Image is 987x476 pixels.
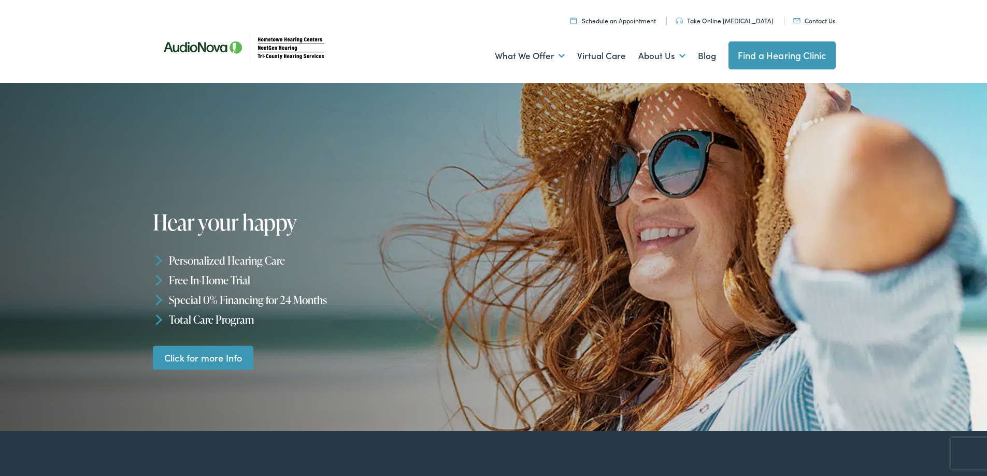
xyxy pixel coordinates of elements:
[153,290,498,310] li: Special 0% Financing for 24 Months
[153,251,498,270] li: Personalized Hearing Care
[638,37,685,75] a: About Us
[153,309,498,329] li: Total Care Program
[570,17,577,24] img: utility icon
[793,18,800,23] img: utility icon
[577,37,626,75] a: Virtual Care
[676,18,683,24] img: utility icon
[570,16,656,25] a: Schedule an Appointment
[698,37,716,75] a: Blog
[153,210,468,234] h1: Hear your happy
[153,345,253,370] a: Click for more Info
[495,37,565,75] a: What We Offer
[793,16,835,25] a: Contact Us
[676,16,774,25] a: Take Online [MEDICAL_DATA]
[153,270,498,290] li: Free In-Home Trial
[728,41,836,69] a: Find a Hearing Clinic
